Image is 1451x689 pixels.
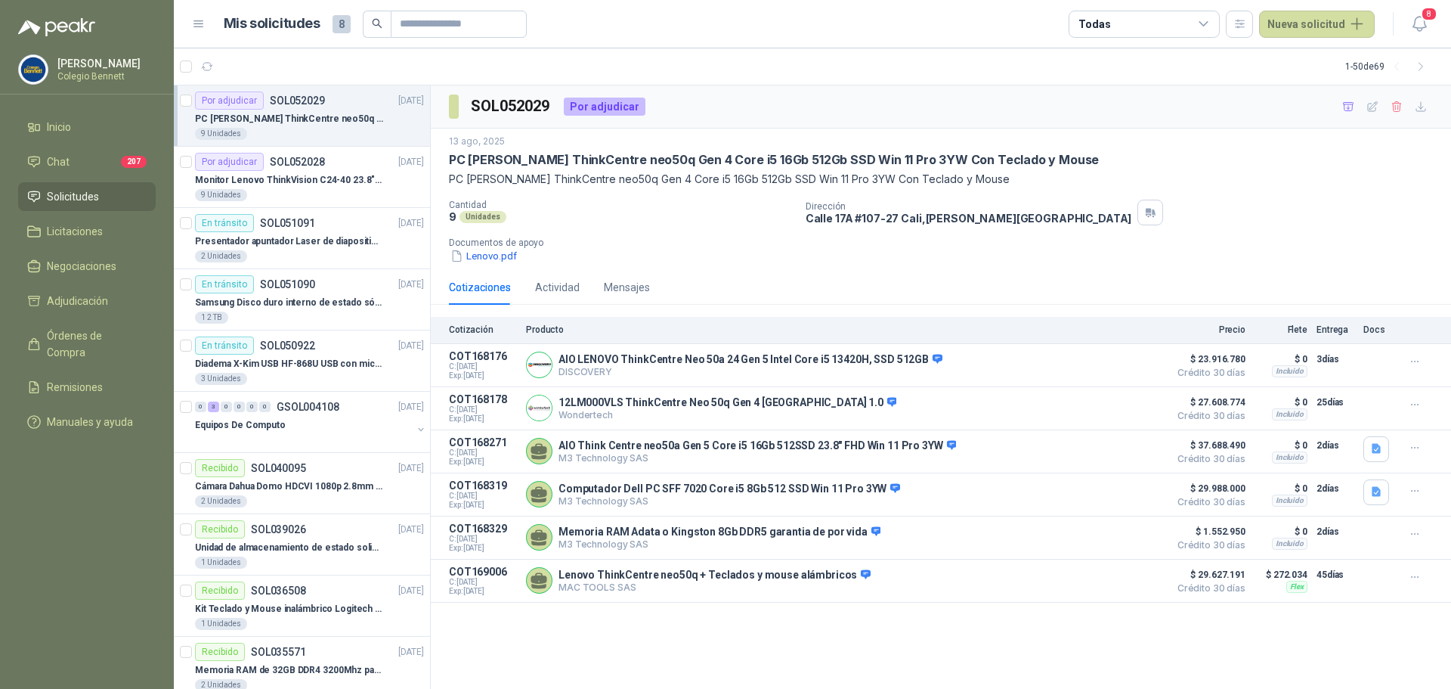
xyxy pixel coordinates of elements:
[449,578,517,587] span: C: [DATE]
[47,414,133,430] span: Manuales y ayuda
[1170,411,1245,421] span: Crédito 30 días
[1406,11,1433,38] button: 8
[18,252,156,281] a: Negociaciones
[195,602,383,616] p: Kit Teclado y Mouse inalámbrico Logitech MK235 en español
[1255,480,1307,498] p: $ 0
[195,643,245,661] div: Recibido
[1316,523,1354,541] p: 2 días
[1170,566,1245,584] span: $ 29.627.191
[121,156,147,168] span: 207
[174,85,430,147] a: Por adjudicarSOL052029[DATE] PC [PERSON_NAME] ThinkCentre neo50q Gen 4 Core i5 16Gb 512Gb SSD Win...
[558,483,900,496] p: Computador Dell PC SFF 7020 Core i5 8Gb 512 SSD Win 11 Pro 3YW
[1259,11,1375,38] button: Nueva solicitud
[195,541,383,555] p: Unidad de almacenamiento de estado solido Marca SK hynix [DATE] NVMe 256GB HFM256GDJTNG-8310A M.2...
[208,402,219,412] div: 3
[1255,523,1307,541] p: $ 0
[174,453,430,514] a: RecibidoSOL040095[DATE] Cámara Dahua Domo HDCVI 1080p 2.8mm IP67 Led IR 30m mts nocturnos2 Unidades
[47,223,103,240] span: Licitaciones
[558,353,942,367] p: AIO LENOVO ThinkCentre Neo 50a 24 Gen 5 Intel Core i5 13420H, SSD 512GB
[195,520,245,538] div: Recibido
[449,544,517,553] span: Exp: [DATE]
[1170,393,1245,411] span: $ 27.608.774
[398,216,424,231] p: [DATE]
[449,393,517,405] p: COT168178
[277,402,339,412] p: GSOL004108
[1170,480,1245,498] span: $ 29.988.000
[449,248,518,264] button: Lenovo.pdf
[195,663,383,678] p: Memoria RAM de 32GB DDR4 3200Mhz para portátil marca KINGSTON FURY
[558,439,956,453] p: AIO Think Centre neo50a Gen 5 Core i5 16Gb 512SSD 23.8" FHD Win 11 Pro 3YW
[1170,436,1245,455] span: $ 37.688.490
[57,58,152,69] p: [PERSON_NAME]
[195,402,206,412] div: 0
[449,566,517,578] p: COT169006
[1170,368,1245,377] span: Crédito 30 días
[449,492,517,501] span: C: [DATE]
[1255,324,1307,335] p: Flete
[398,155,424,169] p: [DATE]
[18,373,156,402] a: Remisiones
[449,501,517,510] span: Exp: [DATE]
[195,250,247,262] div: 2 Unidades
[604,279,650,296] div: Mensajes
[449,350,517,362] p: COT168176
[527,352,552,377] img: Company Logo
[1316,393,1354,411] p: 25 días
[1255,350,1307,368] p: $ 0
[806,212,1132,225] p: Calle 17A #107-27 Cali , [PERSON_NAME][GEOGRAPHIC_DATA]
[259,402,271,412] div: 0
[449,210,456,223] p: 9
[1170,523,1245,541] span: $ 1.552.950
[57,72,152,81] p: Colegio Bennett
[251,585,306,596] p: SOL036508
[260,279,315,290] p: SOL051090
[251,524,306,535] p: SOL039026
[1363,324,1394,335] p: Docs
[195,618,247,630] div: 1 Unidades
[195,189,247,201] div: 9 Unidades
[1255,393,1307,411] p: $ 0
[47,327,141,361] span: Órdenes de Compra
[1316,566,1354,584] p: 45 días
[18,321,156,367] a: Órdenes de Compra
[224,13,320,35] h1: Mis solicitudes
[1272,452,1307,464] div: Incluido
[1316,480,1354,498] p: 2 días
[535,279,580,296] div: Actividad
[558,495,900,507] p: M3 Technology SAS
[195,337,254,355] div: En tránsito
[1272,495,1307,507] div: Incluido
[270,157,325,167] p: SOL052028
[449,279,511,296] div: Cotizaciones
[526,324,1161,335] p: Producto
[195,173,383,188] p: Monitor Lenovo ThinkVision C24-40 23.8" 3YW
[449,200,794,210] p: Cantidad
[174,331,430,392] a: En tránsitoSOL050922[DATE] Diadema X-Kim USB HF-868U USB con micrófono3 Unidades
[221,402,232,412] div: 0
[18,147,156,176] a: Chat207
[1078,16,1110,33] div: Todas
[449,458,517,467] span: Exp: [DATE]
[18,408,156,436] a: Manuales y ayuda
[174,208,430,269] a: En tránsitoSOL051091[DATE] Presentador apuntador Laser de diapositivas Wireless USB 2.4 ghz Marca...
[18,113,156,141] a: Inicio
[195,275,254,293] div: En tránsito
[47,188,99,205] span: Solicitudes
[449,436,517,448] p: COT168271
[1170,541,1245,550] span: Crédito 30 días
[195,112,383,126] p: PC [PERSON_NAME] ThinkCentre neo50q Gen 4 Core i5 16Gb 512Gb SSD Win 11 Pro 3YW Con Teclado y Mouse
[174,514,430,576] a: RecibidoSOL039026[DATE] Unidad de almacenamiento de estado solido Marca SK hynix [DATE] NVMe 256G...
[1316,324,1354,335] p: Entrega
[234,402,245,412] div: 0
[47,154,70,170] span: Chat
[372,18,382,29] span: search
[449,135,505,149] p: 13 ago, 2025
[558,538,880,550] p: M3 Technology SAS
[398,278,424,292] p: [DATE]
[449,448,517,458] span: C: [DATE]
[195,128,247,140] div: 9 Unidades
[251,647,306,657] p: SOL035571
[449,152,1099,168] p: PC [PERSON_NAME] ThinkCentre neo50q Gen 4 Core i5 16Gb 512Gb SSD Win 11 Pro 3YW Con Teclado y Mouse
[398,339,424,353] p: [DATE]
[174,269,430,331] a: En tránsitoSOL051090[DATE] Samsung Disco duro interno de estado sólido 990 PRO SSD NVMe M.2 PCIe ...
